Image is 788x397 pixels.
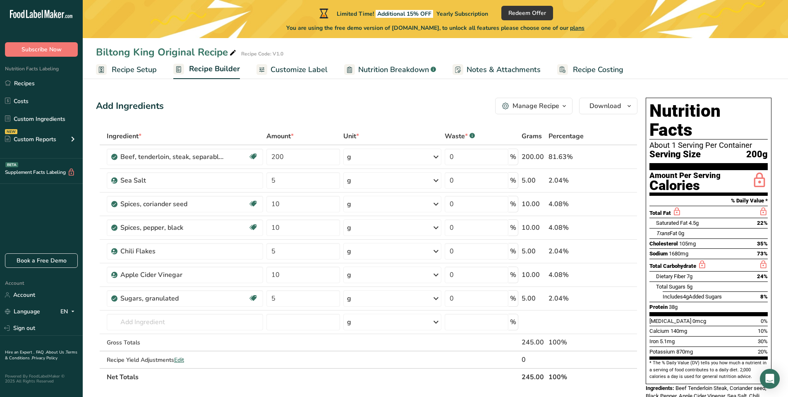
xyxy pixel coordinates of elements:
[5,304,40,319] a: Language
[760,369,780,389] div: Open Intercom Messenger
[649,349,675,355] span: Potassium
[120,223,224,233] div: Spices, pepper, black
[687,273,692,279] span: 7g
[656,273,685,279] span: Dietary Fiber
[495,98,572,114] button: Manage Recipe
[649,180,721,192] div: Calories
[669,304,678,310] span: 38g
[649,241,678,247] span: Cholesterol
[513,101,559,111] div: Manage Recipe
[548,131,584,141] span: Percentage
[589,101,621,111] span: Download
[120,246,224,256] div: Chili Flakes
[663,294,722,300] span: Includes Added Sugars
[347,176,351,185] div: g
[758,349,768,355] span: 20%
[656,220,687,226] span: Saturated Fat
[649,250,668,257] span: Sodium
[107,314,263,330] input: Add Ingredient
[649,338,659,344] span: Iron
[256,60,328,79] a: Customize Label
[343,131,359,141] span: Unit
[548,246,598,256] div: 2.04%
[649,172,721,180] div: Amount Per Serving
[107,338,263,347] div: Gross Totals
[522,152,545,162] div: 200.00
[757,273,768,279] span: 24%
[436,10,488,18] span: Yearly Subscription
[649,328,669,334] span: Calcium
[548,223,598,233] div: 4.08%
[467,64,541,75] span: Notes & Attachments
[557,60,623,79] a: Recipe Costing
[120,152,224,162] div: Beef, tenderloin, steak, separable lean only, trimmed to 1/8" fat, all grades, raw
[649,360,768,380] section: * The % Daily Value (DV) tells you how much a nutrient in a serving of food contributes to a dail...
[5,349,34,355] a: Hire an Expert .
[757,250,768,257] span: 73%
[649,196,768,206] section: % Daily Value *
[107,131,141,141] span: Ingredient
[548,270,598,280] div: 4.08%
[189,63,240,75] span: Recipe Builder
[671,328,687,334] span: 140mg
[347,223,351,233] div: g
[522,223,545,233] div: 10.00
[107,356,263,364] div: Recipe Yield Adjustments
[548,152,598,162] div: 81.63%
[649,149,701,160] span: Serving Size
[522,355,545,365] div: 0
[660,338,675,344] span: 5.1mg
[445,131,475,141] div: Waste
[347,246,351,256] div: g
[96,99,164,113] div: Add Ingredients
[105,368,520,385] th: Net Totals
[120,176,224,185] div: Sea Salt
[120,294,224,303] div: Sugars, granulated
[347,294,351,303] div: g
[120,199,224,209] div: Spices, coriander seed
[96,45,238,60] div: Biltong King Original Recipe
[656,230,677,236] span: Fat
[453,60,541,79] a: Notes & Attachments
[60,307,78,317] div: EN
[5,135,56,144] div: Custom Reports
[757,220,768,226] span: 22%
[266,131,294,141] span: Amount
[120,270,224,280] div: Apple Cider Vinegar
[649,263,696,269] span: Total Carbohydrate
[676,349,693,355] span: 870mg
[649,141,768,149] div: About 1 Serving Per Container
[579,98,637,114] button: Download
[548,199,598,209] div: 4.08%
[757,241,768,247] span: 35%
[522,176,545,185] div: 5.00
[318,8,488,18] div: Limited Time!
[241,50,283,58] div: Recipe Code: V1.0
[347,270,351,280] div: g
[271,64,328,75] span: Customize Label
[656,284,685,290] span: Total Sugars
[5,42,78,57] button: Subscribe Now
[5,129,17,134] div: NEW
[344,60,436,79] a: Nutrition Breakdown
[746,149,768,160] span: 200g
[286,24,584,32] span: You are using the free demo version of [DOMAIN_NAME], to unlock all features please choose one of...
[22,45,62,54] span: Subscribe Now
[174,356,184,364] span: Edit
[687,284,692,290] span: 5g
[522,246,545,256] div: 5.00
[46,349,66,355] a: About Us .
[758,338,768,344] span: 30%
[649,101,768,140] h1: Nutrition Facts
[547,368,600,385] th: 100%
[5,253,78,268] a: Book a Free Demo
[573,64,623,75] span: Recipe Costing
[376,10,433,18] span: Additional 15% OFF
[522,199,545,209] div: 10.00
[679,241,696,247] span: 105mg
[656,230,670,236] i: Trans
[36,349,46,355] a: FAQ .
[501,6,553,20] button: Redeem Offer
[649,304,668,310] span: Protein
[5,162,18,167] div: BETA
